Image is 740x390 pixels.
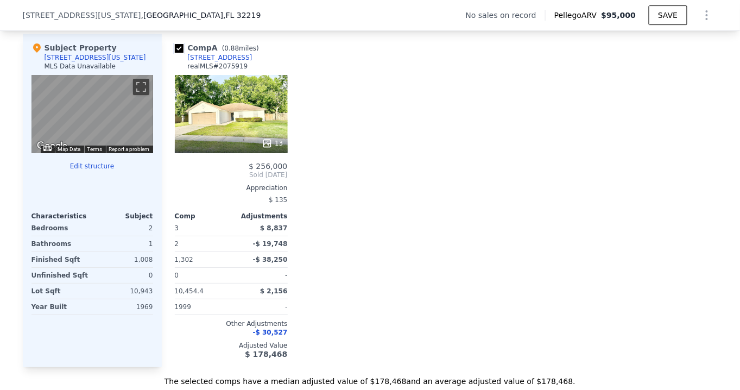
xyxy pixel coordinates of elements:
[45,53,146,62] div: [STREET_ADDRESS][US_STATE]
[31,236,90,251] div: Bathrooms
[31,42,117,53] div: Subject Property
[43,146,51,151] button: Keyboard shortcuts
[94,221,153,236] div: 2
[175,184,288,192] div: Appreciation
[245,350,287,358] span: $ 178,468
[175,299,229,314] div: 1999
[249,162,287,171] span: $ 256,000
[260,287,287,295] span: $ 2,156
[253,256,288,263] span: -$ 38,250
[92,212,153,221] div: Subject
[175,319,288,328] div: Other Adjustments
[34,139,70,153] a: Open this area in Google Maps (opens a new window)
[175,236,229,251] div: 2
[94,284,153,299] div: 10,943
[225,45,239,52] span: 0.88
[141,10,261,21] span: , [GEOGRAPHIC_DATA]
[175,171,288,179] span: Sold [DATE]
[231,212,288,221] div: Adjustments
[188,62,248,71] div: realMLS # 2075919
[45,62,116,71] div: MLS Data Unavailable
[31,284,90,299] div: Lot Sqft
[31,221,90,236] div: Bedrooms
[649,5,687,25] button: SAVE
[175,42,263,53] div: Comp A
[23,10,141,21] span: [STREET_ADDRESS][US_STATE]
[31,268,90,283] div: Unfinished Sqft
[696,4,718,26] button: Show Options
[175,212,231,221] div: Comp
[175,53,252,62] a: [STREET_ADDRESS]
[34,139,70,153] img: Google
[188,53,252,62] div: [STREET_ADDRESS]
[58,146,81,153] button: Map Data
[31,75,153,153] div: Street View
[31,299,90,314] div: Year Built
[175,287,204,295] span: 10,454.4
[94,252,153,267] div: 1,008
[601,11,636,20] span: $95,000
[94,268,153,283] div: 0
[262,138,283,149] div: 13
[31,212,92,221] div: Characteristics
[175,272,179,279] span: 0
[233,299,288,314] div: -
[31,162,153,171] button: Edit structure
[260,224,287,232] span: $ 8,837
[554,10,602,21] span: Pellego ARV
[133,79,149,95] button: Toggle fullscreen view
[175,224,179,232] span: 3
[31,252,90,267] div: Finished Sqft
[253,240,288,248] span: -$ 19,748
[87,146,103,152] a: Terms (opens in new tab)
[94,236,153,251] div: 1
[233,268,288,283] div: -
[109,146,150,152] a: Report a problem
[23,367,718,387] div: The selected comps have a median adjusted value of $178,468 and an average adjusted value of $178...
[466,10,545,21] div: No sales on record
[223,11,261,20] span: , FL 32219
[253,329,288,336] span: -$ 30,527
[175,256,193,263] span: 1,302
[94,299,153,314] div: 1969
[175,341,288,350] div: Adjusted Value
[269,196,287,204] span: $ 135
[31,75,153,153] div: Map
[218,45,263,52] span: ( miles)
